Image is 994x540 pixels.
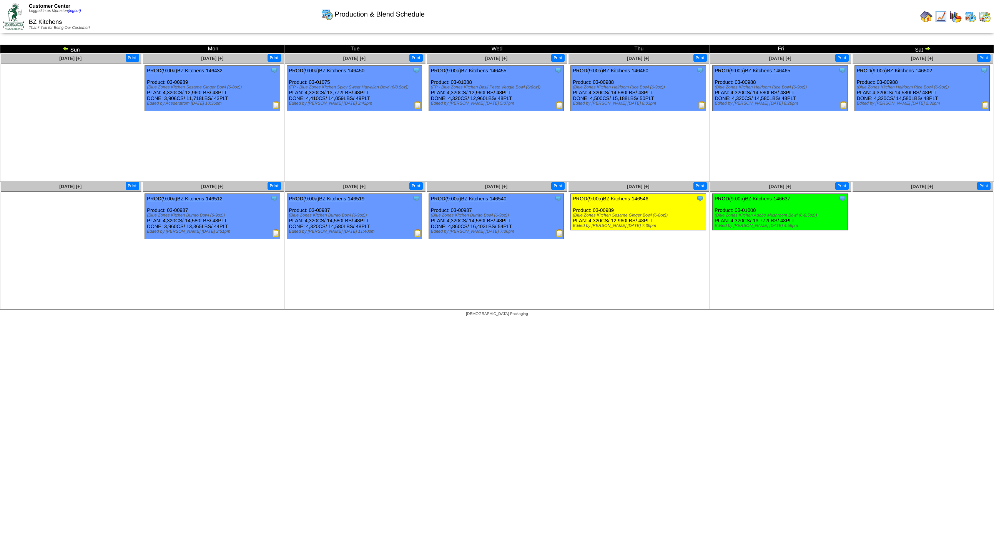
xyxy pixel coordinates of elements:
[289,229,422,234] div: Edited by [PERSON_NAME] [DATE] 11:40pm
[335,10,425,18] span: Production & Blend Schedule
[289,101,422,106] div: Edited by [PERSON_NAME] [DATE] 2:42pm
[3,3,24,29] img: ZoRoCo_Logo(Green%26Foil)%20jpg.webp
[710,45,852,53] td: Fri
[412,67,420,74] img: Tooltip
[715,101,848,106] div: Edited by [PERSON_NAME] [DATE] 8:26pm
[554,67,562,74] img: Tooltip
[147,85,280,90] div: (Blue Zones Kitchen Sesame Ginger Bowl (6-8oz))
[147,68,223,73] a: PROD(9:00a)BZ Kitchens-146432
[412,195,420,202] img: Tooltip
[857,101,990,106] div: Edited by [PERSON_NAME] [DATE] 2:32pm
[485,184,507,189] a: [DATE] [+]
[289,68,365,73] a: PROD(9:00a)BZ Kitchens-146450
[627,56,649,61] a: [DATE] [+]
[59,184,81,189] a: [DATE] [+]
[147,229,280,234] div: Edited by [PERSON_NAME] [DATE] 2:51pm
[431,101,564,106] div: Edited by [PERSON_NAME] [DATE] 5:07pm
[573,101,706,106] div: Edited by [PERSON_NAME] [DATE] 8:03pm
[431,213,564,218] div: (Blue Zones Kitchen Burrito Bowl (6-9oz))
[551,54,565,62] button: Print
[272,101,280,109] img: Production Report
[289,213,422,218] div: (Blue Zones Kitchen Burrito Bowl (6-9oz))
[29,3,70,9] span: Customer Center
[147,213,280,218] div: (Blue Zones Kitchen Burrito Bowl (6-9oz))
[715,213,848,218] div: (Blue Zones Kitchen Adobo Mushroom Bowl (6-8.5oz))
[59,56,81,61] span: [DATE] [+]
[857,85,990,90] div: (Blue Zones Kitchen Heirloom Rice Bowl (6-9oz))
[979,10,991,23] img: calendarinout.gif
[920,10,932,23] img: home.gif
[852,45,994,53] td: Sat
[343,56,366,61] a: [DATE] [+]
[627,184,649,189] a: [DATE] [+]
[431,85,564,90] div: (FP - Blue Zones Kitchen Basil Pesto Veggie Bowl (6/8oz))
[571,66,706,111] div: Product: 03-00988 PLAN: 4,320CS / 14,580LBS / 48PLT DONE: 4,500CS / 15,188LBS / 50PLT
[270,67,278,74] img: Tooltip
[911,56,933,61] span: [DATE] [+]
[715,196,790,202] a: PROD(9:00a)BZ Kitchens-146637
[126,182,139,190] button: Print
[840,101,848,109] img: Production Report
[29,26,90,30] span: Thank You for Being Our Customer!
[0,45,142,53] td: Sun
[485,56,507,61] a: [DATE] [+]
[769,184,791,189] a: [DATE] [+]
[551,182,565,190] button: Print
[838,195,846,202] img: Tooltip
[693,182,707,190] button: Print
[698,101,706,109] img: Production Report
[431,68,507,73] a: PROD(9:00a)BZ Kitchens-146455
[556,101,563,109] img: Production Report
[713,194,848,230] div: Product: 03-01000 PLAN: 4,320CS / 13,772LBS / 48PLT
[142,45,284,53] td: Mon
[835,54,849,62] button: Print
[201,56,224,61] a: [DATE] [+]
[835,182,849,190] button: Print
[29,9,81,13] span: Logged in as Mpreston
[429,194,564,239] div: Product: 03-00987 PLAN: 4,320CS / 14,580LBS / 48PLT DONE: 4,860CS / 16,403LBS / 54PLT
[201,184,224,189] a: [DATE] [+]
[429,66,564,111] div: Product: 03-01088 PLAN: 4,320CS / 12,960LBS / 48PLT DONE: 4,320CS / 12,960LBS / 48PLT
[573,85,706,90] div: (Blue Zones Kitchen Heirloom Rice Bowl (6-9oz))
[857,68,932,73] a: PROD(9:00a)BZ Kitchens-146502
[713,66,848,111] div: Product: 03-00988 PLAN: 4,320CS / 14,580LBS / 48PLT DONE: 4,320CS / 14,580LBS / 48PLT
[289,85,422,90] div: (FP - Blue Zones Kitchen Spicy Sweet Hawaiian Bowl (6/8.5oz))
[949,10,962,23] img: graph.gif
[431,229,564,234] div: Edited by [PERSON_NAME] [DATE] 7:36pm
[715,68,790,73] a: PROD(9:00a)BZ Kitchens-146465
[573,213,706,218] div: (Blue Zones Kitchen Sesame Ginger Bowl (6-8oz))
[693,54,707,62] button: Print
[554,195,562,202] img: Tooltip
[980,67,988,74] img: Tooltip
[571,194,706,230] div: Product: 03-00989 PLAN: 4,320CS / 12,960LBS / 48PLT
[466,312,528,316] span: [DEMOGRAPHIC_DATA] Packaging
[287,194,422,239] div: Product: 03-00987 PLAN: 4,320CS / 14,580LBS / 48PLT DONE: 4,320CS / 14,580LBS / 48PLT
[715,223,848,228] div: Edited by [PERSON_NAME] [DATE] 4:56pm
[284,45,426,53] td: Tue
[573,68,648,73] a: PROD(9:00a)BZ Kitchens-146460
[126,54,139,62] button: Print
[145,194,280,239] div: Product: 03-00987 PLAN: 4,320CS / 14,580LBS / 48PLT DONE: 3,960CS / 13,365LBS / 44PLT
[854,66,990,111] div: Product: 03-00988 PLAN: 4,320CS / 14,580LBS / 48PLT DONE: 4,320CS / 14,580LBS / 48PLT
[147,101,280,106] div: Edited by Acederstrom [DATE] 10:36pm
[715,85,848,90] div: (Blue Zones Kitchen Heirloom Rice Bowl (6-9oz))
[409,54,423,62] button: Print
[977,182,991,190] button: Print
[838,67,846,74] img: Tooltip
[343,184,366,189] a: [DATE] [+]
[769,56,791,61] a: [DATE] [+]
[414,229,422,237] img: Production Report
[573,196,648,202] a: PROD(9:00a)BZ Kitchens-146546
[289,196,365,202] a: PROD(9:00a)BZ Kitchens-146519
[924,45,931,52] img: arrowright.gif
[68,9,81,13] a: (logout)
